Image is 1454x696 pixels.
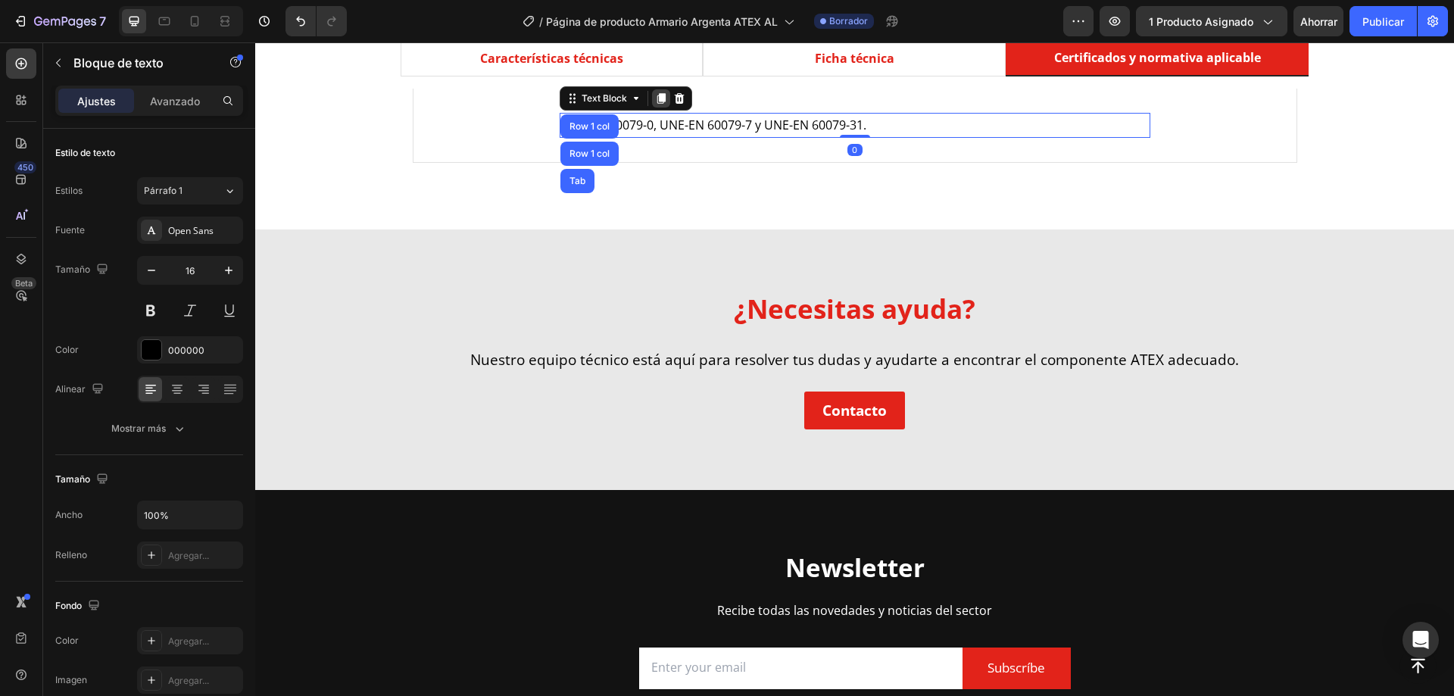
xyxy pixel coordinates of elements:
font: 1 producto asignado [1149,15,1253,28]
font: Agregar... [168,675,209,686]
font: Ancho [55,509,83,520]
font: Estilos [55,185,83,196]
font: 000000 [168,345,204,356]
div: Deshacer/Rehacer [285,6,347,36]
h2: Newsletter [157,508,1043,544]
font: Estilo de texto [55,147,115,158]
font: Fuente [55,224,85,236]
iframe: Área de diseño [255,42,1454,696]
font: Avanzado [150,95,200,108]
div: Rich Text Editor. Editing area: main [304,70,895,95]
button: Publicar [1349,6,1417,36]
font: 7 [99,14,106,29]
div: Text Block [323,49,375,63]
font: Párrafo 1 [144,185,183,196]
font: Ahorrar [1300,15,1337,28]
h2: ¿Necesitas ayuda? [145,248,1054,286]
font: Color [55,344,79,355]
font: Bloque de texto [73,55,164,70]
font: Tamaño [55,473,90,485]
font: Beta [15,278,33,289]
p: Bloque de texto [73,54,202,72]
font: / [539,15,543,28]
button: 1 producto asignado [1136,6,1287,36]
div: Row 1 col [311,107,357,116]
button: Párrafo 1 [137,177,243,204]
p: Contacto [567,355,632,381]
font: Agregar... [168,635,209,647]
a: Contacto [549,349,650,387]
button: Mostrar más [55,415,243,442]
font: 450 [17,162,33,173]
font: Relleno [55,549,87,560]
div: Row 1 col [311,80,357,89]
font: Imagen [55,674,87,685]
font: Agregar... [168,550,209,561]
button: Ahorrar [1293,6,1343,36]
font: Alinear [55,383,86,395]
font: Mostrar más [111,423,166,434]
font: Open Sans [168,224,214,237]
p: Recibe todas las novedades y noticias del sector [158,557,1041,579]
font: Publicar [1362,15,1404,28]
input: Auto [138,501,242,529]
font: Borrador [829,15,868,27]
button: 7 [6,6,113,36]
span: UNE-EN 60079-0, UNE-EN 60079-7 y UNE-EN 60079-31. [306,74,611,91]
p: Nuestro equipo técnico está aquí para resolver tus dudas y ayudarte a encontrar el componente ATE... [147,304,1053,330]
div: 0 [592,101,607,114]
font: Página de producto Armario Argenta ATEX AL [546,15,778,28]
div: Abrir Intercom Messenger [1403,622,1439,658]
font: Color [55,635,79,646]
font: Ajustes [77,95,116,108]
font: Tamaño [55,264,90,275]
font: Fondo [55,600,82,611]
div: Tab [311,134,333,143]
